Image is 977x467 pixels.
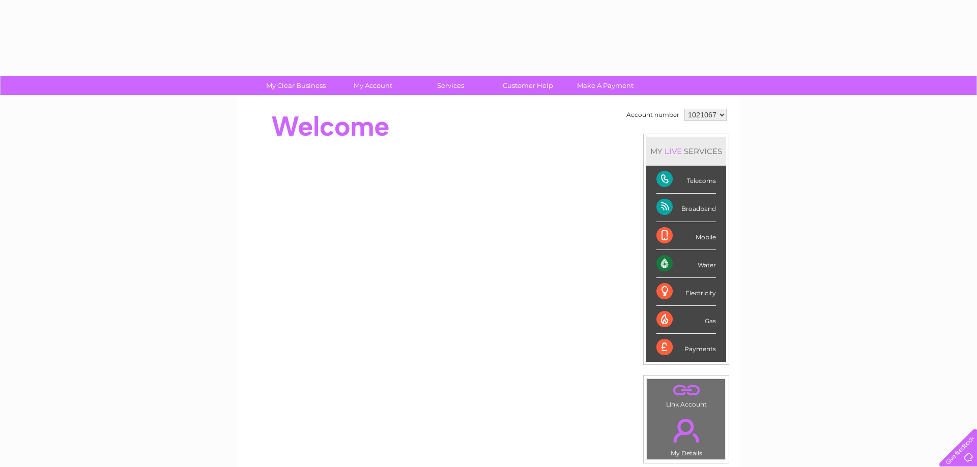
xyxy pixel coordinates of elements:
div: Gas [656,306,716,334]
div: Mobile [656,222,716,250]
td: My Details [647,410,726,460]
div: Broadband [656,194,716,222]
div: Payments [656,334,716,361]
a: My Clear Business [254,76,338,95]
div: Electricity [656,278,716,306]
div: Water [656,250,716,278]
div: Telecoms [656,166,716,194]
a: . [650,382,723,399]
a: . [650,413,723,448]
a: Make A Payment [563,76,647,95]
td: Account number [624,106,682,123]
a: Customer Help [486,76,570,95]
a: My Account [331,76,415,95]
div: MY SERVICES [646,137,726,166]
td: Link Account [647,379,726,411]
a: Services [409,76,493,95]
div: LIVE [663,146,684,156]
